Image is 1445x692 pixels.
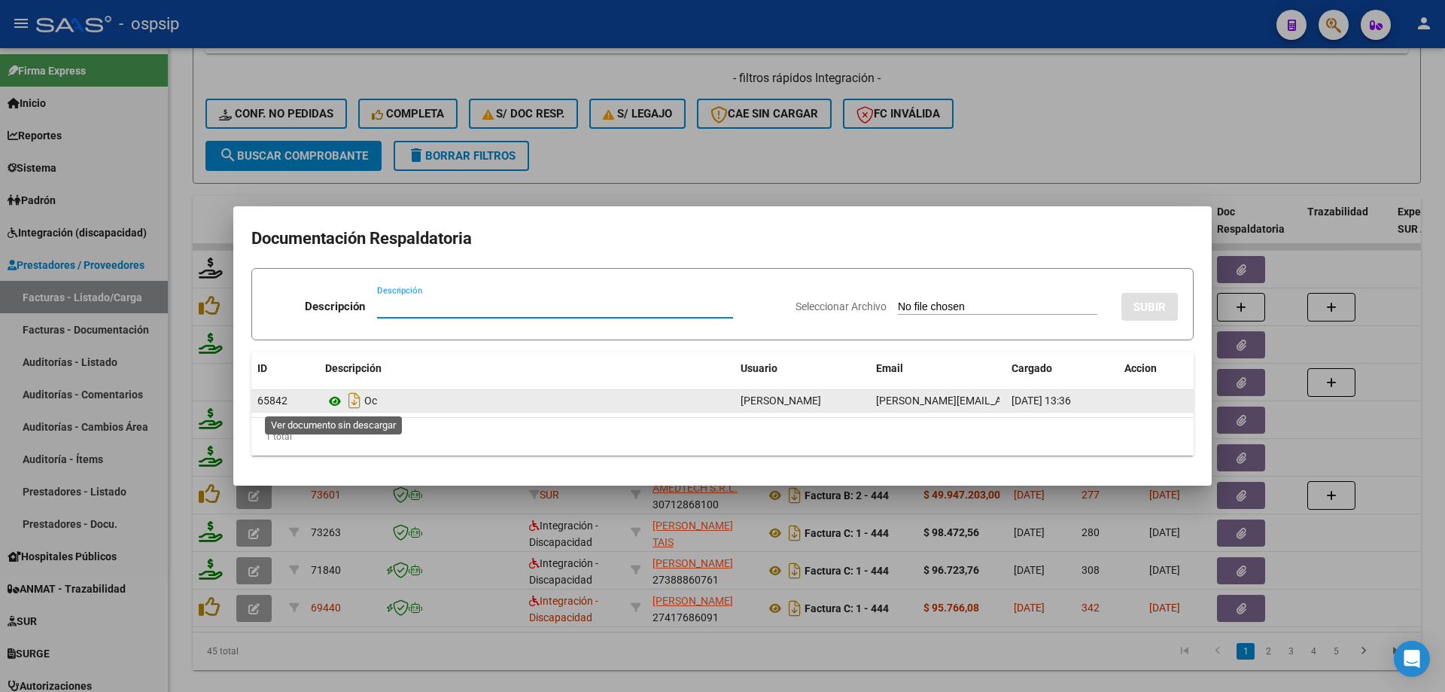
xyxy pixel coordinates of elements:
span: [DATE] 13:36 [1011,395,1071,407]
button: SUBIR [1121,293,1178,321]
div: 1 total [251,418,1194,456]
h2: Documentación Respaldatoria [251,224,1194,253]
span: [PERSON_NAME] [741,395,821,407]
span: 65842 [257,395,287,407]
datatable-header-cell: Accion [1118,352,1194,385]
span: Descripción [325,362,382,374]
span: [PERSON_NAME][EMAIL_ADDRESS][DOMAIN_NAME] [876,395,1124,407]
span: ID [257,362,267,374]
datatable-header-cell: Cargado [1005,352,1118,385]
datatable-header-cell: Email [870,352,1005,385]
datatable-header-cell: Usuario [735,352,870,385]
span: SUBIR [1133,300,1166,314]
i: Descargar documento [345,389,364,413]
span: Accion [1124,362,1157,374]
div: Open Intercom Messenger [1394,641,1430,677]
span: Cargado [1011,362,1052,374]
span: Usuario [741,362,777,374]
span: Seleccionar Archivo [796,300,887,312]
datatable-header-cell: Descripción [319,352,735,385]
datatable-header-cell: ID [251,352,319,385]
div: Oc [325,389,729,413]
span: Email [876,362,903,374]
p: Descripción [305,298,365,316]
